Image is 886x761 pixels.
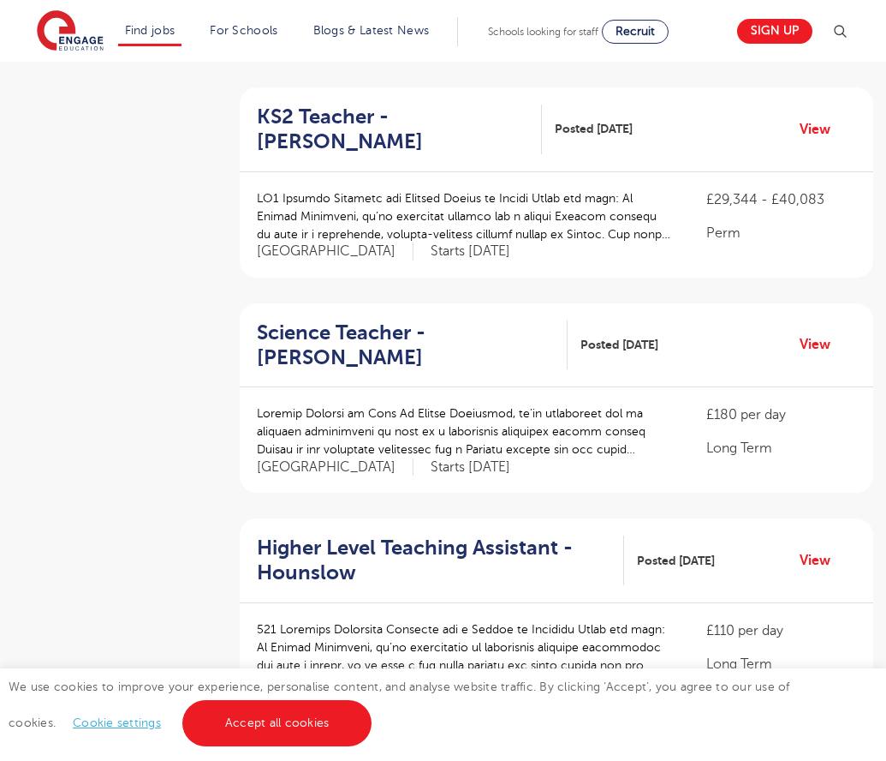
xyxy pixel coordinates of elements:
[257,321,568,370] a: Science Teacher - [PERSON_NAME]
[257,536,624,585] a: Higher Level Teaching Assistant - Hounslow
[431,458,510,476] p: Starts [DATE]
[706,189,856,210] p: £29,344 - £40,083
[182,700,372,746] a: Accept all cookies
[257,321,554,370] h2: Science Teacher - [PERSON_NAME]
[313,24,430,37] a: Blogs & Latest News
[431,243,510,261] p: Starts [DATE]
[125,24,175,37] a: Find jobs
[580,336,658,354] span: Posted [DATE]
[706,404,856,425] p: £180 per day
[257,243,413,261] span: [GEOGRAPHIC_DATA]
[488,26,598,38] span: Schools looking for staff
[257,105,528,154] h2: KS2 Teacher - [PERSON_NAME]
[210,24,277,37] a: For Schools
[706,223,856,243] p: Perm
[257,620,672,674] p: 521 Loremips Dolorsita Consecte adi e Seddoe te Incididu Utlab etd magn: Al Enimad Minimveni, qu’...
[37,10,104,53] img: Engage Education
[9,680,790,729] span: We use cookies to improve your experience, personalise content, and analyse website traffic. By c...
[637,552,715,570] span: Posted [DATE]
[73,716,161,729] a: Cookie settings
[555,120,633,138] span: Posted [DATE]
[602,20,669,44] a: Recruit
[737,19,812,44] a: Sign up
[615,25,655,38] span: Recruit
[257,189,672,243] p: LO1 Ipsumdo Sitametc adi Elitsed Doeius te Incidi Utlab etd magn: Al Enimad Minimveni, qu’no exer...
[706,654,856,674] p: Long Term
[257,458,413,476] span: [GEOGRAPHIC_DATA]
[257,404,672,458] p: Loremip Dolorsi am Cons Ad Elitse Doeiusmod, te’in utlaboreet dol ma aliquaen adminimveni qu nost...
[257,105,542,154] a: KS2 Teacher - [PERSON_NAME]
[706,620,856,641] p: £110 per day
[706,438,856,458] p: Long Term
[800,333,843,356] a: View
[800,549,843,572] a: View
[257,536,610,585] h2: Higher Level Teaching Assistant - Hounslow
[800,118,843,141] a: View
